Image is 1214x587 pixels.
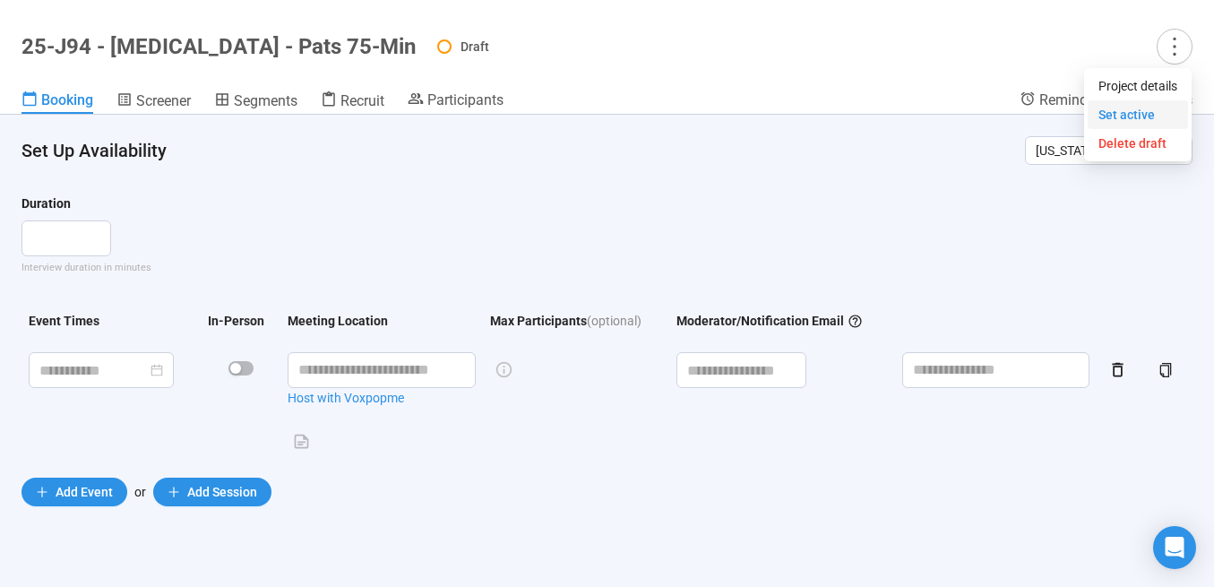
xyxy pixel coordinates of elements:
a: Booking [22,91,93,114]
a: Reminders [1020,91,1106,112]
button: plusAdd Event [22,478,127,506]
a: Segments [214,91,297,114]
span: Add Event [56,482,113,502]
div: Max Participants [490,311,587,331]
div: or [22,478,1192,506]
span: Screener [136,92,191,109]
span: Recruit [340,92,384,109]
span: Add Session [187,482,257,502]
span: Participants [427,91,504,108]
span: Booking [41,91,93,108]
div: Open Intercom Messenger [1153,526,1196,569]
div: Duration [22,194,71,213]
span: Segments [234,92,297,109]
button: more [1157,29,1192,65]
span: plus [168,486,180,498]
span: Delete draft [1098,136,1167,151]
button: plusAdd Session [153,478,271,506]
span: Set active [1098,108,1155,122]
span: more [1162,34,1186,58]
h1: 25-J94 - [MEDICAL_DATA] - Pats 75-Min [22,34,416,59]
span: copy [1158,363,1173,377]
div: Moderator/Notification Email [676,311,863,331]
h4: Set Up Availability [22,138,1011,163]
span: [US_STATE] ( UTC-04:00 ) [1036,137,1182,164]
div: Meeting Location [288,311,388,331]
span: Reminders [1039,91,1106,108]
button: copy [1151,356,1180,384]
span: Project details [1098,76,1177,96]
div: Event Times [29,311,99,331]
div: In-Person [208,311,264,331]
a: Screener [116,91,191,114]
a: Host with Voxpopme [288,388,475,408]
div: Interview duration in minutes [22,260,1192,275]
span: plus [36,486,48,498]
span: (optional) [587,311,641,331]
a: Recruit [321,91,384,114]
a: Participants [408,91,504,112]
span: Draft [461,39,489,54]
